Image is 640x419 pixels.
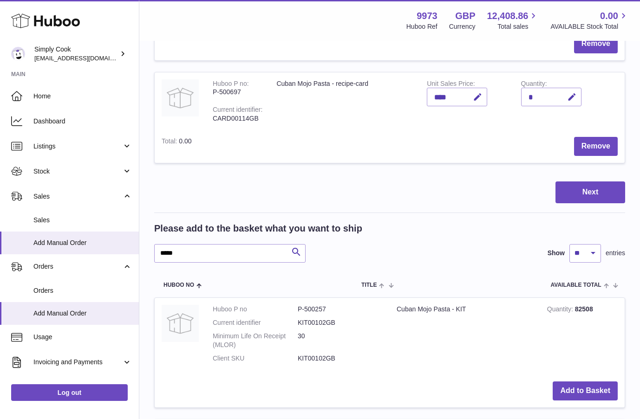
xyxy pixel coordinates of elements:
[550,10,629,31] a: 0.00 AVAILABLE Stock Total
[390,298,540,374] td: Cuban Mojo Pasta - KIT
[606,249,625,258] span: entries
[33,117,132,126] span: Dashboard
[550,22,629,31] span: AVAILABLE Stock Total
[162,137,179,147] label: Total
[213,106,262,116] div: Current identifier
[555,181,625,203] button: Next
[574,34,618,53] button: Remove
[34,54,137,62] span: [EMAIL_ADDRESS][DOMAIN_NAME]
[427,80,475,90] label: Unit Sales Price
[213,114,262,123] div: CARD00114GB
[213,354,298,363] dt: Client SKU
[213,305,298,314] dt: Huboo P no
[33,309,132,318] span: Add Manual Order
[162,305,199,342] img: Cuban Mojo Pasta - KIT
[548,249,565,258] label: Show
[33,239,132,247] span: Add Manual Order
[487,10,528,22] span: 12,408.86
[298,354,383,363] dd: KIT00102GB
[547,305,575,315] strong: Quantity
[600,10,618,22] span: 0.00
[33,216,132,225] span: Sales
[540,298,625,374] td: 82508
[406,22,438,31] div: Huboo Ref
[497,22,539,31] span: Total sales
[162,79,199,116] img: Cuban Mojo Pasta - recipe-card
[34,45,118,63] div: Simply Cook
[179,137,191,145] span: 0.00
[298,332,383,349] dd: 30
[449,22,476,31] div: Currency
[574,137,618,156] button: Remove
[163,282,194,288] span: Huboo no
[269,72,420,130] td: Cuban Mojo Pasta - recipe-card
[361,282,377,288] span: Title
[213,318,298,327] dt: Current identifier
[521,80,547,90] label: Quantity
[213,80,249,90] div: Huboo P no
[553,381,618,400] button: Add to Basket
[33,142,122,151] span: Listings
[179,35,191,42] span: 0.00
[33,286,132,295] span: Orders
[213,88,262,97] div: P-500697
[298,305,383,314] dd: P-500257
[33,333,132,342] span: Usage
[33,262,122,271] span: Orders
[154,222,362,235] h2: Please add to the basket what you want to ship
[33,167,122,176] span: Stock
[33,92,132,101] span: Home
[417,10,438,22] strong: 9973
[298,318,383,327] dd: KIT00102GB
[33,192,122,201] span: Sales
[11,47,25,61] img: antigone@simplycook.com
[455,10,475,22] strong: GBP
[213,332,298,349] dt: Minimum Life On Receipt (MLOR)
[551,282,601,288] span: AVAILABLE Total
[11,384,128,401] a: Log out
[33,358,122,367] span: Invoicing and Payments
[487,10,539,31] a: 12,408.86 Total sales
